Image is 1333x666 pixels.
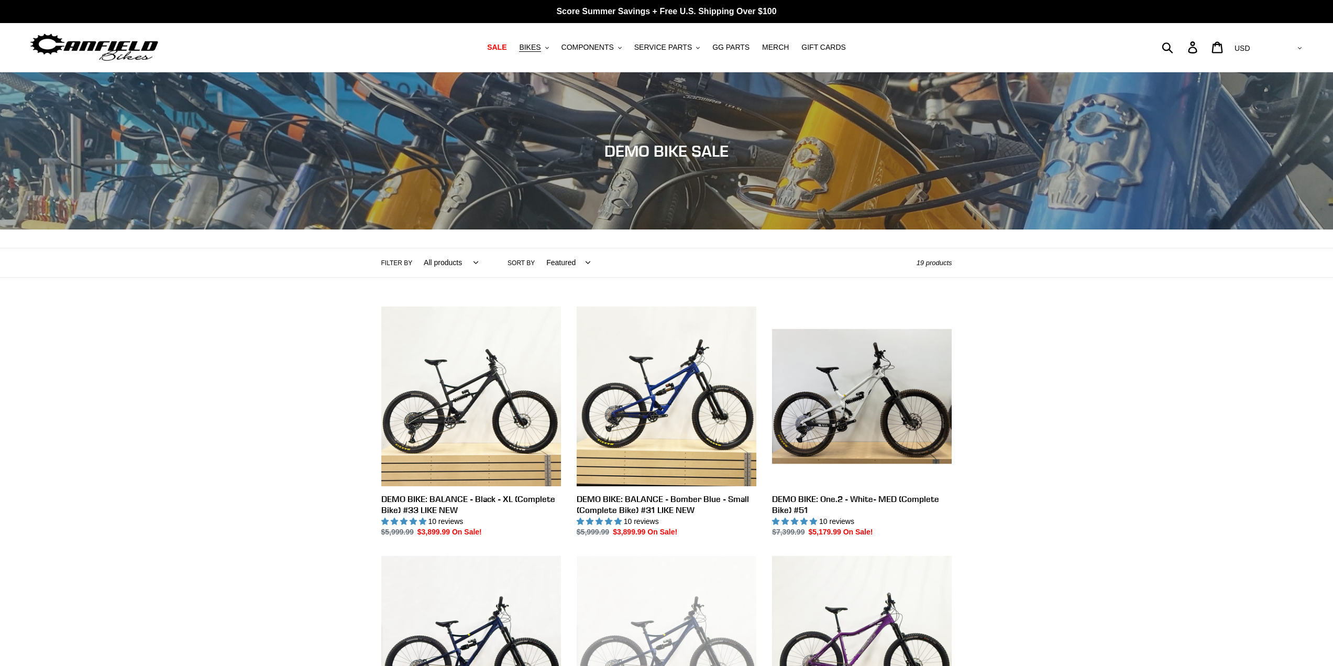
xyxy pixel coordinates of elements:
[482,40,512,54] a: SALE
[508,258,535,268] label: Sort by
[487,43,506,52] span: SALE
[514,40,554,54] button: BIKES
[519,43,541,52] span: BIKES
[604,141,729,160] span: DEMO BIKE SALE
[917,259,952,267] span: 19 products
[381,258,413,268] label: Filter by
[629,40,705,54] button: SERVICE PARTS
[712,43,750,52] span: GG PARTS
[29,31,160,64] img: Canfield Bikes
[801,43,846,52] span: GIFT CARDS
[762,43,789,52] span: MERCH
[556,40,627,54] button: COMPONENTS
[634,43,692,52] span: SERVICE PARTS
[757,40,794,54] a: MERCH
[707,40,755,54] a: GG PARTS
[561,43,614,52] span: COMPONENTS
[1167,36,1194,59] input: Search
[796,40,851,54] a: GIFT CARDS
